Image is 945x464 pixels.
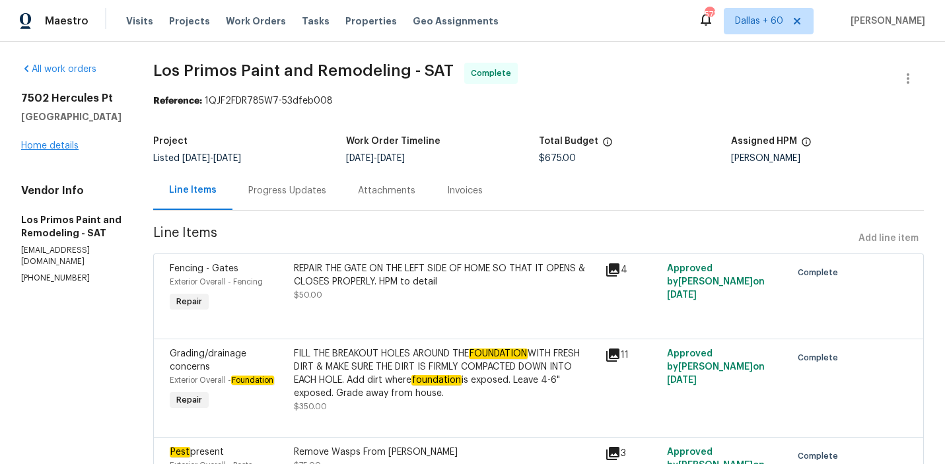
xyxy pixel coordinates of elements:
span: Approved by [PERSON_NAME] on [667,349,765,385]
span: Dallas + 60 [735,15,783,28]
span: $675.00 [539,154,576,163]
span: The hpm assigned to this work order. [801,137,812,154]
div: FILL THE BREAKOUT HOLES AROUND THE WITH FRESH DIRT & MAKE SURE THE DIRT IS FIRMLY COMPACTED DOWN ... [294,347,596,400]
em: FOUNDATION [469,348,528,359]
span: [PERSON_NAME] [845,15,925,28]
h4: Vendor Info [21,184,122,197]
h2: 7502 Hercules Pt [21,92,122,105]
div: 11 [605,347,659,363]
h5: Work Order Timeline [346,137,440,146]
div: Remove Wasps From [PERSON_NAME] [294,446,596,459]
span: [DATE] [377,154,405,163]
h5: Project [153,137,188,146]
span: Line Items [153,226,853,251]
span: Geo Assignments [413,15,499,28]
span: Complete [471,67,516,80]
span: Fencing - Gates [170,264,238,273]
h5: Total Budget [539,137,598,146]
span: Complete [798,351,843,364]
p: [EMAIL_ADDRESS][DOMAIN_NAME] [21,245,122,267]
span: Los Primos Paint and Remodeling - SAT [153,63,454,79]
div: Line Items [169,183,217,197]
div: Attachments [358,184,415,197]
span: Complete [798,449,843,463]
span: $350.00 [294,403,327,411]
div: Invoices [447,184,483,197]
div: REPAIR THE GATE ON THE LEFT SIDE OF HOME SO THAT IT OPENS & CLOSES PROPERLY. HPM to detail [294,262,596,288]
div: [PERSON_NAME] [731,154,924,163]
span: Tasks [302,17,330,26]
span: present [170,447,224,457]
div: 573 [705,8,714,21]
div: Progress Updates [248,184,326,197]
span: - [182,154,241,163]
span: [DATE] [346,154,374,163]
span: Maestro [45,15,88,28]
h5: Los Primos Paint and Remodeling - SAT [21,213,122,240]
span: Work Orders [226,15,286,28]
span: $50.00 [294,291,322,299]
div: 1QJF2FDR785W7-53dfeb008 [153,94,924,108]
span: [DATE] [213,154,241,163]
span: Exterior Overall - [170,376,274,384]
em: Pest [170,447,190,457]
span: - [346,154,405,163]
span: Grading/drainage concerns [170,349,246,372]
span: [DATE] [667,376,697,385]
div: 4 [605,262,659,278]
span: Approved by [PERSON_NAME] on [667,264,765,300]
em: Foundation [231,376,274,385]
span: Visits [126,15,153,28]
span: Repair [171,295,207,308]
span: [DATE] [667,290,697,300]
h5: [GEOGRAPHIC_DATA] [21,110,122,123]
div: 3 [605,446,659,461]
span: Complete [798,266,843,279]
p: [PHONE_NUMBER] [21,273,122,284]
span: Projects [169,15,210,28]
h5: Assigned HPM [731,137,797,146]
span: Properties [345,15,397,28]
span: Repair [171,393,207,407]
span: Exterior Overall - Fencing [170,278,263,286]
a: Home details [21,141,79,150]
em: foundation [411,375,462,385]
b: Reference: [153,96,202,106]
span: Listed [153,154,241,163]
a: All work orders [21,65,96,74]
span: The total cost of line items that have been proposed by Opendoor. This sum includes line items th... [602,137,613,154]
span: [DATE] [182,154,210,163]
